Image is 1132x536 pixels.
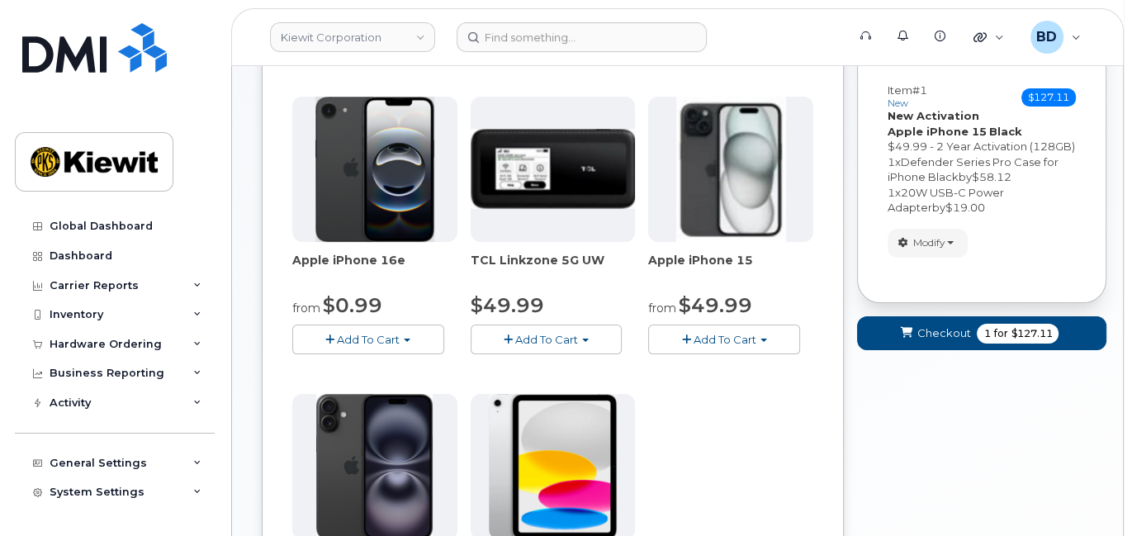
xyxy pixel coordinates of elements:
span: $0.99 [323,293,382,317]
div: x by [888,185,1076,216]
button: Add To Cart [648,325,800,353]
button: Add To Cart [471,325,623,353]
span: Add To Cart [337,333,400,346]
span: BD [1036,27,1057,47]
span: 1 [888,186,895,199]
button: Modify [888,229,968,258]
div: Apple iPhone 15 [648,252,813,285]
span: #1 [912,83,927,97]
div: Quicklinks [962,21,1016,54]
span: $49.99 [679,293,752,317]
span: $58.12 [972,170,1011,183]
strong: Apple iPhone 15 [888,125,987,138]
div: TCL Linkzone 5G UW [471,252,636,285]
span: Checkout [916,325,970,341]
span: $49.99 [471,293,544,317]
div: Apple iPhone 16e [292,252,457,285]
iframe: Messenger Launcher [1060,464,1120,524]
span: $127.11 [1011,326,1052,341]
span: Modify [913,235,945,250]
img: linkzone5g.png [471,129,636,209]
a: Kiewit Corporation [270,22,435,52]
button: Add To Cart [292,325,444,353]
strong: Black [989,125,1022,138]
div: $49.99 - 2 Year Activation (128GB) [888,139,1076,154]
img: iphone16e.png [315,97,434,242]
div: x by [888,154,1076,185]
span: Add To Cart [694,333,756,346]
span: Add To Cart [515,333,578,346]
span: 1 [983,326,990,341]
img: iphone15.jpg [676,97,786,242]
small: from [648,301,676,315]
small: from [292,301,320,315]
div: Barbara Dye [1019,21,1092,54]
span: $19.00 [945,201,985,214]
span: for [990,326,1011,341]
input: Find something... [457,22,707,52]
h3: Item [888,84,927,108]
span: $127.11 [1021,88,1076,107]
small: new [888,97,908,109]
strong: New Activation [888,109,979,122]
button: Checkout 1 for $127.11 [857,316,1106,350]
span: 20W USB-C Power Adapter [888,186,1004,215]
span: 1 [888,155,895,168]
span: Defender Series Pro Case for iPhone Black [888,155,1059,184]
